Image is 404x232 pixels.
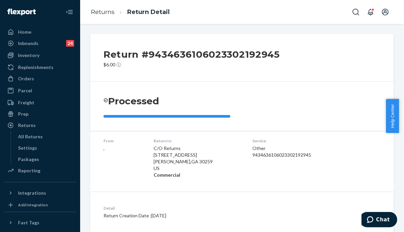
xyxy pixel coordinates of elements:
[104,205,273,211] dt: Detail
[4,120,76,131] a: Returns
[4,62,76,73] a: Replenishments
[104,212,273,219] p: Return Creation Date : [DATE]
[4,50,76,61] a: Inventory
[18,145,37,151] div: Settings
[4,73,76,84] a: Orders
[91,8,115,16] a: Returns
[127,8,170,16] a: Return Detail
[4,85,76,96] a: Parcel
[154,158,242,165] p: [PERSON_NAME] , GA 30259
[15,131,76,142] a: All Returns
[154,165,242,172] p: US
[66,40,74,47] div: 24
[18,75,34,82] div: Orders
[349,5,363,19] button: Open Search Box
[4,201,76,209] a: Add Integration
[18,29,31,35] div: Home
[154,172,180,178] strong: Commercial
[18,99,34,106] div: Freight
[104,145,105,151] span: ,
[253,145,266,151] span: Other
[15,143,76,153] a: Settings
[18,64,53,71] div: Replenishments
[4,217,76,228] button: Fast Tags
[154,145,242,152] p: C/O Returns
[18,87,32,94] div: Parcel
[18,40,38,47] div: Inbounds
[4,165,76,176] a: Reporting
[18,133,43,140] div: All Returns
[18,111,28,117] div: Prep
[362,212,397,229] iframe: Opens a widget where you can chat to one of our agents
[18,219,39,226] div: Fast Tags
[379,5,392,19] button: Open account menu
[4,188,76,198] button: Integrations
[63,5,76,19] button: Close Navigation
[154,138,242,144] dt: Return to
[15,154,76,165] a: Packages
[18,52,39,59] div: Inventory
[108,95,159,107] h3: Processed
[18,190,46,196] div: Integrations
[4,27,76,37] a: Home
[18,202,48,208] div: Add Integration
[154,152,242,158] p: [STREET_ADDRESS]
[4,109,76,119] a: Prep
[104,61,280,68] p: $6.00
[4,38,76,49] a: Inbounds24
[104,47,280,61] h2: Return #9434636106023302192945
[18,167,40,174] div: Reporting
[85,2,175,22] ol: breadcrumbs
[7,9,36,15] img: Flexport logo
[4,97,76,108] a: Freight
[18,122,36,129] div: Returns
[18,156,39,163] div: Packages
[364,5,377,19] button: Open notifications
[253,138,341,144] dt: Service
[253,152,341,158] div: 9434636106023302192945
[104,138,143,144] dt: From
[386,99,399,133] button: Help Center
